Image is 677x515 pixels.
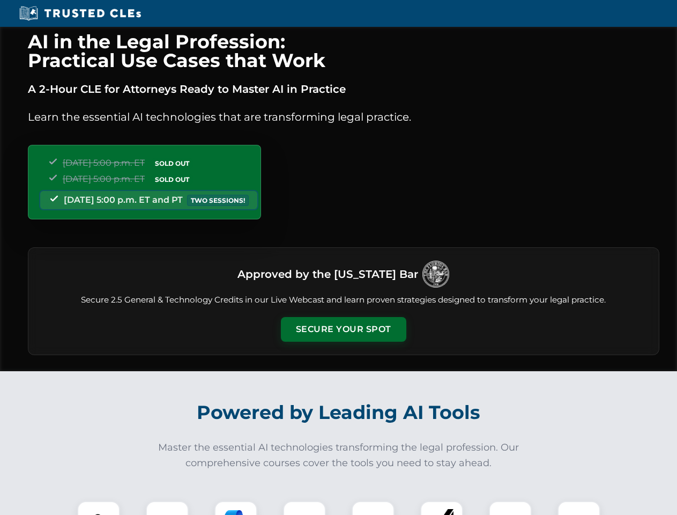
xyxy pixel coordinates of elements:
span: [DATE] 5:00 p.m. ET [63,158,145,168]
span: [DATE] 5:00 p.m. ET [63,174,145,184]
img: Logo [422,261,449,288]
h3: Approved by the [US_STATE] Bar [237,264,418,284]
button: Secure Your Spot [281,317,406,342]
p: Secure 2.5 General & Technology Credits in our Live Webcast and learn proven strategies designed ... [41,294,646,306]
p: Learn the essential AI technologies that are transforming legal practice. [28,108,659,126]
p: A 2-Hour CLE for Attorneys Ready to Master AI in Practice [28,80,659,98]
h2: Powered by Leading AI Tools [42,394,636,431]
span: SOLD OUT [151,174,193,185]
h1: AI in the Legal Profession: Practical Use Cases that Work [28,32,659,70]
img: Trusted CLEs [16,5,144,21]
span: SOLD OUT [151,158,193,169]
p: Master the essential AI technologies transforming the legal profession. Our comprehensive courses... [151,440,526,471]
